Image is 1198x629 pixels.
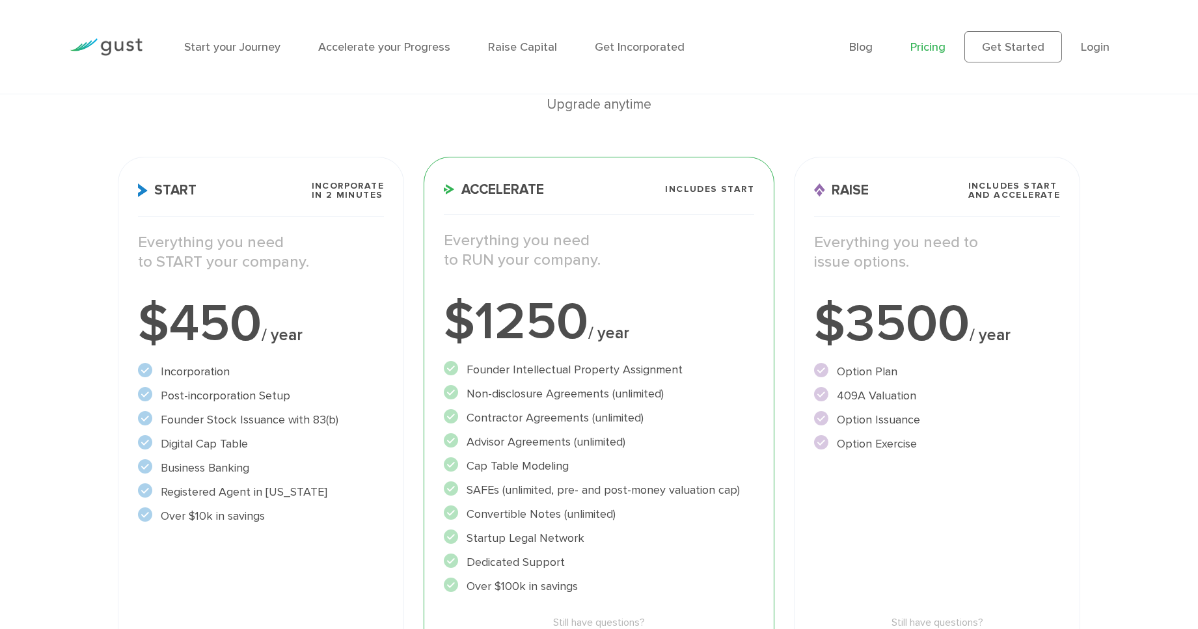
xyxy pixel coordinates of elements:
li: Startup Legal Network [444,529,754,547]
li: Contractor Agreements (unlimited) [444,409,754,427]
a: Pricing [910,40,946,54]
li: Over $100k in savings [444,578,754,595]
span: Accelerate [444,183,544,196]
p: Everything you need to START your company. [138,233,384,272]
img: Start Icon X2 [138,183,148,197]
img: Raise Icon [814,183,825,197]
span: / year [588,323,629,343]
a: Start your Journey [184,40,280,54]
a: Accelerate your Progress [318,40,450,54]
img: Accelerate Icon [444,184,455,194]
li: Founder Stock Issuance with 83(b) [138,411,384,429]
p: Everything you need to issue options. [814,233,1060,272]
div: $3500 [814,298,1060,350]
li: SAFEs (unlimited, pre- and post-money valuation cap) [444,481,754,499]
a: Get Started [964,31,1062,62]
li: Convertible Notes (unlimited) [444,505,754,523]
li: Post-incorporation Setup [138,387,384,405]
span: Raise [814,183,869,197]
span: Includes START [665,185,754,194]
a: Login [1081,40,1110,54]
li: Non-disclosure Agreements (unlimited) [444,385,754,403]
li: Registered Agent in [US_STATE] [138,483,384,501]
li: Digital Cap Table [138,435,384,453]
div: Upgrade anytime [118,94,1081,116]
li: Incorporation [138,363,384,381]
span: Includes START and ACCELERATE [968,181,1061,200]
div: $1250 [444,296,754,348]
span: / year [970,325,1011,345]
a: Get Incorporated [595,40,685,54]
div: $450 [138,298,384,350]
img: Gust Logo [70,38,143,56]
li: Advisor Agreements (unlimited) [444,433,754,451]
p: Everything you need to RUN your company. [444,231,754,270]
li: Option Issuance [814,411,1060,429]
li: Over $10k in savings [138,507,384,525]
li: Option Exercise [814,435,1060,453]
li: Dedicated Support [444,554,754,571]
span: / year [262,325,303,345]
a: Blog [849,40,873,54]
span: Start [138,183,197,197]
li: Founder Intellectual Property Assignment [444,361,754,379]
li: Business Banking [138,459,384,477]
a: Raise Capital [488,40,557,54]
li: 409A Valuation [814,387,1060,405]
span: Incorporate in 2 Minutes [312,181,384,200]
li: Option Plan [814,363,1060,381]
li: Cap Table Modeling [444,457,754,475]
